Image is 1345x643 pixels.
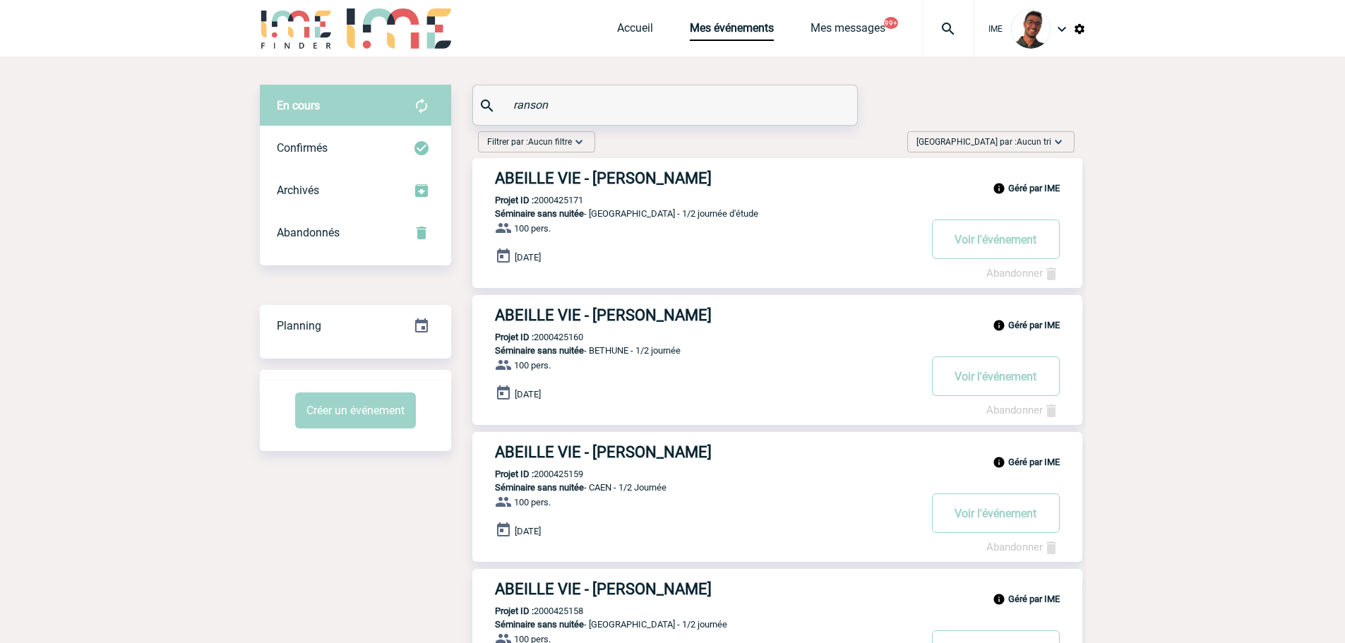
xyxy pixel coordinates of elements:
[690,21,774,41] a: Mes événements
[884,17,898,29] button: 99+
[495,580,919,598] h3: ABEILLE VIE - [PERSON_NAME]
[260,8,333,49] img: IME-Finder
[515,252,541,263] span: [DATE]
[932,356,1060,396] button: Voir l'événement
[472,345,919,356] p: - BETHUNE - 1/2 journée
[993,593,1005,606] img: info_black_24dp.svg
[916,135,1051,149] span: [GEOGRAPHIC_DATA] par :
[472,208,919,219] p: - [GEOGRAPHIC_DATA] - 1/2 journée d'étude
[572,135,586,149] img: baseline_expand_more_white_24dp-b.png
[986,541,1060,553] a: Abandonner
[260,85,451,127] div: Retrouvez ici tous vos évènements avant confirmation
[472,306,1082,324] a: ABEILLE VIE - [PERSON_NAME]
[472,482,919,493] p: - CAEN - 1/2 Journée
[1008,457,1060,467] b: Géré par IME
[277,141,328,155] span: Confirmés
[993,319,1005,332] img: info_black_24dp.svg
[260,305,451,347] div: Retrouvez ici tous vos événements organisés par date et état d'avancement
[487,135,572,149] span: Filtrer par :
[277,184,319,197] span: Archivés
[495,606,534,616] b: Projet ID :
[277,319,321,332] span: Planning
[495,345,584,356] span: Séminaire sans nuitée
[986,404,1060,416] a: Abandonner
[472,169,1082,187] a: ABEILLE VIE - [PERSON_NAME]
[986,267,1060,280] a: Abandonner
[528,137,572,147] span: Aucun filtre
[495,208,584,219] span: Séminaire sans nuitée
[514,497,551,507] span: 100 pers.
[260,212,451,254] div: Retrouvez ici tous vos événements annulés
[514,223,551,234] span: 100 pers.
[472,469,583,479] p: 2000425159
[495,306,919,324] h3: ABEILLE VIE - [PERSON_NAME]
[277,226,340,239] span: Abandonnés
[1051,135,1065,149] img: baseline_expand_more_white_24dp-b.png
[1008,320,1060,330] b: Géré par IME
[811,21,885,41] a: Mes messages
[472,580,1082,598] a: ABEILLE VIE - [PERSON_NAME]
[932,493,1060,533] button: Voir l'événement
[993,182,1005,195] img: info_black_24dp.svg
[472,195,583,205] p: 2000425171
[617,21,653,41] a: Accueil
[495,195,534,205] b: Projet ID :
[514,360,551,371] span: 100 pers.
[988,24,1003,34] span: IME
[472,606,583,616] p: 2000425158
[1008,183,1060,193] b: Géré par IME
[515,389,541,399] span: [DATE]
[495,443,919,461] h3: ABEILLE VIE - [PERSON_NAME]
[495,482,584,493] span: Séminaire sans nuitée
[515,526,541,536] span: [DATE]
[495,332,534,342] b: Projet ID :
[472,619,919,630] p: - [GEOGRAPHIC_DATA] - 1/2 journée
[993,456,1005,469] img: info_black_24dp.svg
[495,469,534,479] b: Projet ID :
[472,332,583,342] p: 2000425160
[495,619,584,630] span: Séminaire sans nuitée
[1008,594,1060,604] b: Géré par IME
[295,392,416,428] button: Créer un événement
[1011,9,1051,49] img: 124970-0.jpg
[932,220,1060,259] button: Voir l'événement
[472,443,1082,461] a: ABEILLE VIE - [PERSON_NAME]
[495,169,919,187] h3: ABEILLE VIE - [PERSON_NAME]
[260,304,451,346] a: Planning
[510,95,824,115] input: Rechercher un événement par son nom
[277,99,320,112] span: En cours
[1017,137,1051,147] span: Aucun tri
[260,169,451,212] div: Retrouvez ici tous les événements que vous avez décidé d'archiver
